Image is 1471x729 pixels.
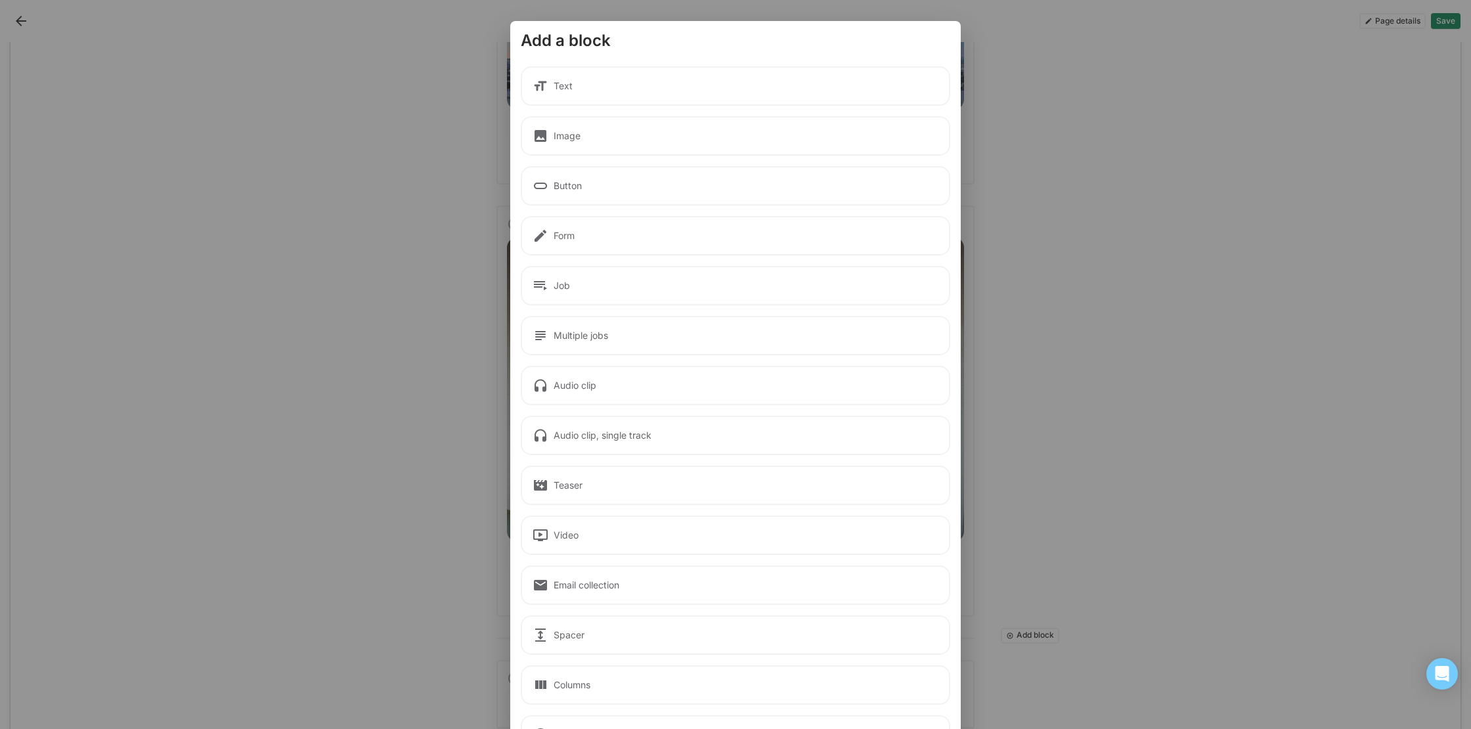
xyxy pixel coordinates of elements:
[521,166,950,206] div: Button
[521,32,950,51] div: Add a block
[521,316,950,355] div: Multiple jobs
[521,266,950,305] div: Job
[521,665,950,705] div: Columns
[521,216,950,255] div: Form
[521,516,950,555] div: Video
[521,366,950,405] div: Audio clip
[521,66,950,106] div: Text
[1426,658,1458,690] div: Open Intercom Messenger
[521,565,950,605] div: Email collection
[521,416,950,455] div: Audio clip, single track
[521,116,950,156] div: Image
[521,615,950,655] div: Spacer
[521,466,950,505] div: Teaser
